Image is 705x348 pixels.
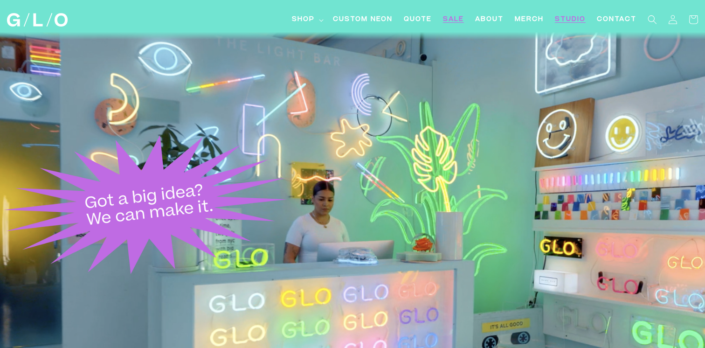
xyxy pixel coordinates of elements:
[327,9,398,30] a: Custom Neon
[509,9,549,30] a: Merch
[404,15,432,25] span: Quote
[4,10,71,30] a: GLO Studio
[437,9,470,30] a: SALE
[555,15,586,25] span: Studio
[515,15,544,25] span: Merch
[398,9,437,30] a: Quote
[549,9,591,30] a: Studio
[292,15,315,25] span: Shop
[470,9,509,30] a: About
[591,9,642,30] a: Contact
[658,303,705,348] iframe: Chat Widget
[7,13,68,27] img: GLO Studio
[286,9,327,30] summary: Shop
[333,15,393,25] span: Custom Neon
[642,9,663,30] summary: Search
[597,15,636,25] span: Contact
[475,15,504,25] span: About
[443,15,464,25] span: SALE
